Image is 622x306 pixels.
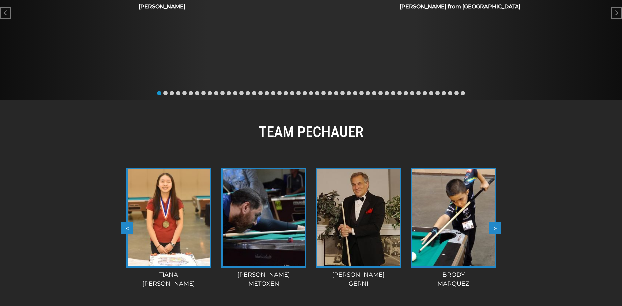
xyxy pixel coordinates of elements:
[315,3,605,11] h4: [PERSON_NAME] from [GEOGRAPHIC_DATA]
[219,270,309,288] div: [PERSON_NAME] Metoxen
[409,168,498,288] a: BrodyMarquez
[317,169,400,266] img: paul-gerni-225x281.jpg
[489,222,501,234] button: >
[17,3,308,11] h4: [PERSON_NAME]
[128,169,210,266] img: Tianna-225x320.jpg
[219,168,309,288] a: [PERSON_NAME]Metoxen
[121,222,501,234] div: Carousel Navigation
[412,169,495,266] img: Brody-2-225x320.jpg
[124,270,214,288] div: Tiana [PERSON_NAME]
[121,123,501,141] h2: TEAM PECHAUER
[223,169,305,266] img: steve-douglas-225x320.jpg
[124,168,214,288] a: Tiana[PERSON_NAME]
[409,270,498,288] div: Brody Marquez
[314,270,403,288] div: [PERSON_NAME] Gerni
[121,222,133,234] button: <
[314,168,403,288] a: [PERSON_NAME]Gerni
